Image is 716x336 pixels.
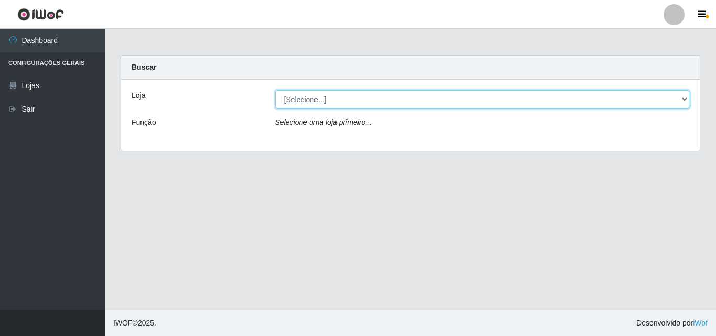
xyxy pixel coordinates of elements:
[132,90,145,101] label: Loja
[113,318,156,329] span: © 2025 .
[132,117,156,128] label: Função
[113,319,133,327] span: IWOF
[693,319,708,327] a: iWof
[17,8,64,21] img: CoreUI Logo
[132,63,156,71] strong: Buscar
[636,318,708,329] span: Desenvolvido por
[275,118,372,126] i: Selecione uma loja primeiro...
